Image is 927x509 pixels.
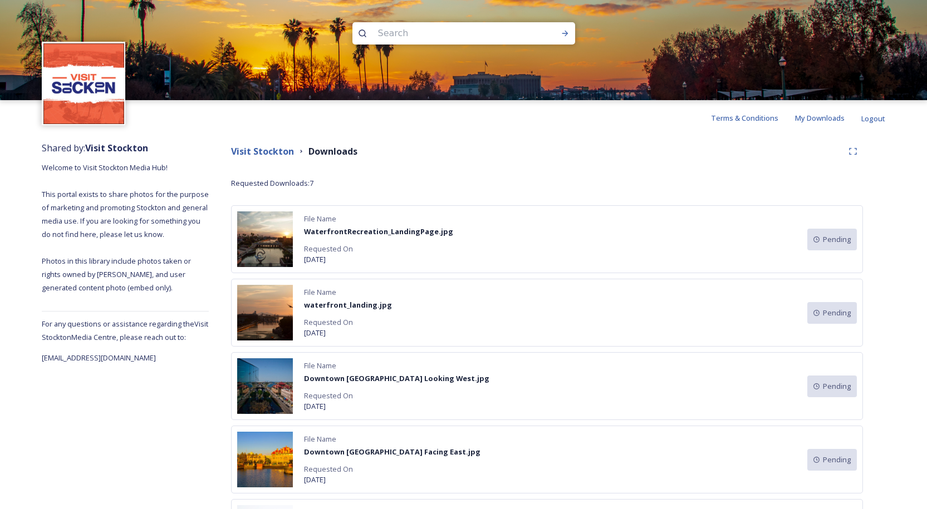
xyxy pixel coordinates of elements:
span: File Name [304,434,480,444]
span: File Name [304,214,453,224]
a: My Downloads [795,111,861,125]
span: File Name [304,360,489,371]
strong: Visit Stockton [231,145,294,157]
strong: Visit Stockton [85,142,148,154]
span: Logout [861,113,885,123]
img: waterfront_landing.jpg [237,285,293,340]
span: Requested On [304,391,489,401]
a: Terms & Conditions [711,111,795,125]
span: [EMAIL_ADDRESS][DOMAIN_NAME] [42,353,156,363]
span: [DATE] [304,475,480,485]
span: Requested On [304,464,480,475]
span: [DATE] [304,254,453,265]
span: For any questions or assistance regarding the Visit Stockton Media Centre, please reach out to: [42,319,208,342]
strong: Downloads [308,145,357,157]
button: Pending [807,229,857,250]
input: Search [372,21,525,46]
strong: WaterfrontRecreation_LandingPage.jpg [304,226,453,236]
img: unnamed.jpeg [43,43,124,124]
button: Pending [807,302,857,324]
button: Pending [807,375,857,397]
strong: Downtown [GEOGRAPHIC_DATA] Facing East.jpg [304,447,480,457]
strong: Downtown [GEOGRAPHIC_DATA] Looking West.jpg [304,373,489,383]
span: My Downloads [795,113,845,123]
span: Requested Downloads: 7 [231,178,313,189]
span: [DATE] [304,328,392,338]
span: Requested On [304,244,453,254]
img: Downtown%2520Stockton%2520Looking%2520West.jpg [237,358,293,414]
span: Terms & Conditions [711,113,778,123]
strong: waterfront_landing.jpg [304,300,392,310]
img: WaterfrontRecreation_LandingPage.jpg [237,211,293,267]
span: Requested On [304,317,392,328]
span: [DATE] [304,401,489,412]
button: Pending [807,449,857,471]
span: Shared by: [42,142,148,154]
span: Welcome to Visit Stockton Media Hub! This portal exists to share photos for the purpose of market... [42,162,210,293]
span: File Name [304,287,392,298]
img: Downtown%2520Stockton%2520Waterfront%2520Facing%2520East.jpg [237,432,293,487]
